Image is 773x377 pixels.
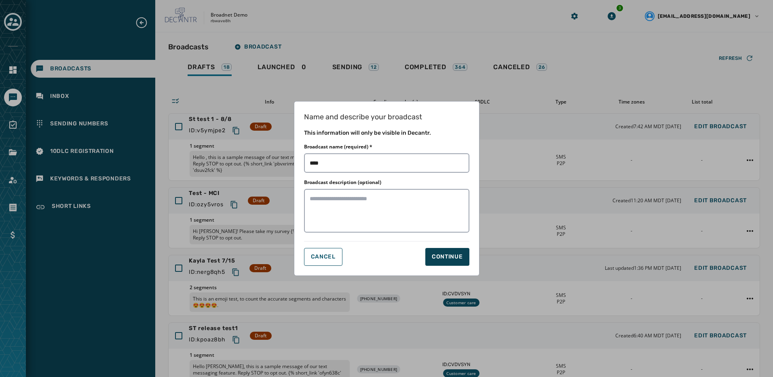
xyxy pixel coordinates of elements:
[304,179,381,186] label: Broadcast description (optional)
[304,129,469,137] h2: This information will only be visible in Decantr.
[304,248,342,266] button: Cancel
[311,254,336,260] span: Cancel
[425,248,469,266] button: Continue
[304,111,469,123] h1: Name and describe your broadcast
[432,253,463,261] div: Continue
[304,144,372,150] label: Broadcast name (required) *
